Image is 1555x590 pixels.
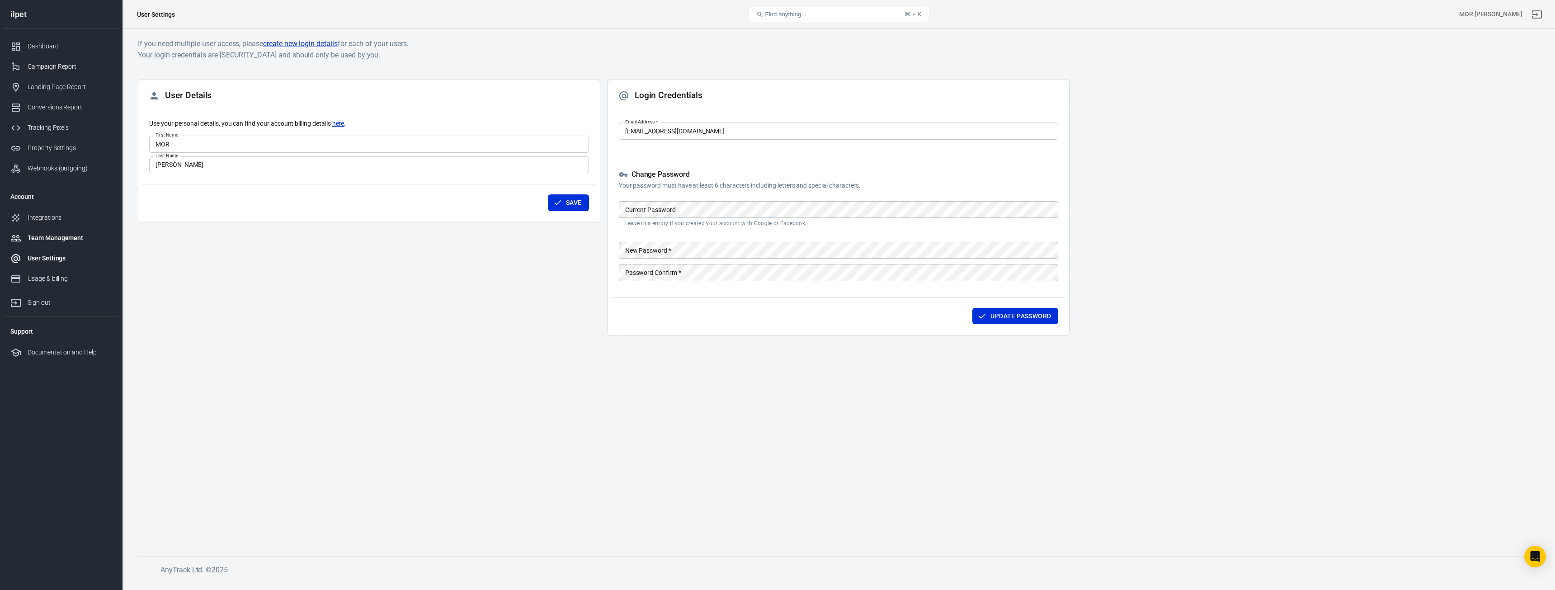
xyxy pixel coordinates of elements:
[137,10,175,19] div: User Settings
[3,118,119,138] a: Tracking Pixels
[155,132,179,138] label: First Name
[3,228,119,248] a: Team Management
[3,10,119,19] div: ilpet
[28,164,112,173] div: Webhooks (outgoing)
[3,248,119,269] a: User Settings
[3,97,119,118] a: Conversions Report
[619,170,1059,179] h5: Change Password
[3,36,119,57] a: Dashboard
[138,38,1539,61] h6: If you need multiple user access, please for each of your users. Your login credentials are [SECU...
[28,82,112,92] div: Landing Page Report
[625,118,658,125] label: Email Address
[619,181,1059,190] p: Your password must have at least 6 characters including letters and special characters.
[3,321,119,342] li: Support
[765,11,806,18] span: Find anything...
[28,143,112,153] div: Property Settings
[28,254,112,263] div: User Settings
[149,90,212,101] h2: User Details
[149,119,589,128] p: Use your personal details, you can find your account billing details .
[749,7,929,22] button: Find anything...⌘ + K
[28,123,112,132] div: Tracking Pixels
[1526,4,1548,25] a: Sign out
[3,57,119,77] a: Campaign Report
[28,103,112,112] div: Conversions Report
[548,194,589,211] button: Save
[3,77,119,97] a: Landing Page Report
[3,289,119,313] a: Sign out
[155,152,179,159] label: Last Name
[28,274,112,283] div: Usage & billing
[28,42,112,51] div: Dashboard
[1459,9,1522,19] div: Account id: MBZuPSxE
[28,213,112,222] div: Integrations
[3,186,119,208] li: Account
[28,298,112,307] div: Sign out
[332,119,344,128] a: here
[1524,546,1546,567] div: Open Intercom Messenger
[149,156,589,173] input: Doe
[3,158,119,179] a: Webhooks (outgoing)
[905,11,921,18] div: ⌘ + K
[28,348,112,357] div: Documentation and Help
[625,220,1052,227] p: Leave this empty if you created your account with Google or Facebook.
[28,233,112,243] div: Team Management
[149,136,589,152] input: John
[263,38,338,49] a: create new login details
[3,138,119,158] a: Property Settings
[618,90,702,101] h2: Login Credentials
[28,62,112,71] div: Campaign Report
[160,564,839,576] h6: AnyTrack Ltd. © 2025
[972,308,1058,325] button: Update Password
[3,208,119,228] a: Integrations
[3,269,119,289] a: Usage & billing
